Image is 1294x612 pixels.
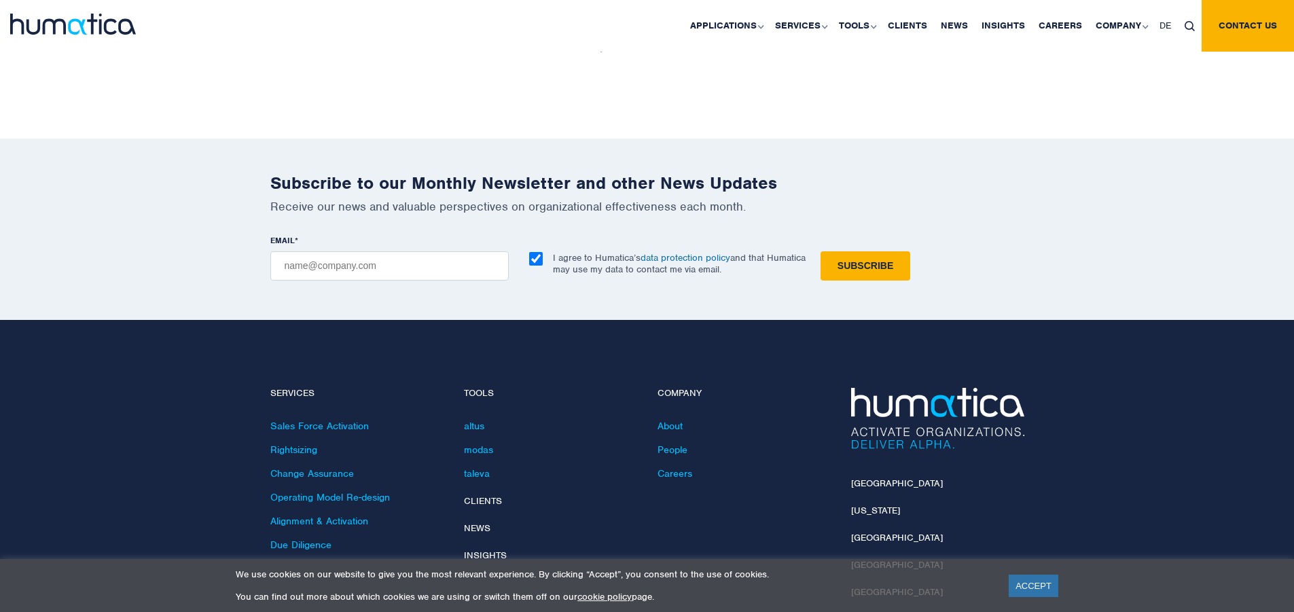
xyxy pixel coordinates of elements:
[851,478,943,489] a: [GEOGRAPHIC_DATA]
[270,491,390,503] a: Operating Model Re-design
[10,14,136,35] img: logo
[270,420,369,432] a: Sales Force Activation
[577,591,632,602] a: cookie policy
[464,550,507,561] a: Insights
[658,388,831,399] h4: Company
[464,467,490,480] a: taleva
[529,252,543,266] input: I agree to Humatica’sdata protection policyand that Humatica may use my data to contact me via em...
[464,522,490,534] a: News
[236,569,992,580] p: We use cookies on our website to give you the most relevant experience. By clicking “Accept”, you...
[270,199,1024,214] p: Receive our news and valuable perspectives on organizational effectiveness each month.
[658,420,683,432] a: About
[270,388,444,399] h4: Services
[464,495,502,507] a: Clients
[851,532,943,543] a: [GEOGRAPHIC_DATA]
[641,252,730,264] a: data protection policy
[553,252,806,275] p: I agree to Humatica’s and that Humatica may use my data to contact me via email.
[270,539,331,551] a: Due Diligence
[1160,20,1171,31] span: DE
[270,235,295,246] span: EMAIL
[270,173,1024,194] h2: Subscribe to our Monthly Newsletter and other News Updates
[464,388,637,399] h4: Tools
[270,467,354,480] a: Change Assurance
[236,591,992,602] p: You can find out more about which cookies we are using or switch them off on our page.
[851,388,1024,449] img: Humatica
[464,444,493,456] a: modas
[821,251,910,281] input: Subscribe
[658,467,692,480] a: Careers
[851,505,900,516] a: [US_STATE]
[270,515,368,527] a: Alignment & Activation
[464,420,484,432] a: altus
[1185,21,1195,31] img: search_icon
[658,444,687,456] a: People
[270,251,509,281] input: name@company.com
[270,444,317,456] a: Rightsizing
[1009,575,1058,597] a: ACCEPT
